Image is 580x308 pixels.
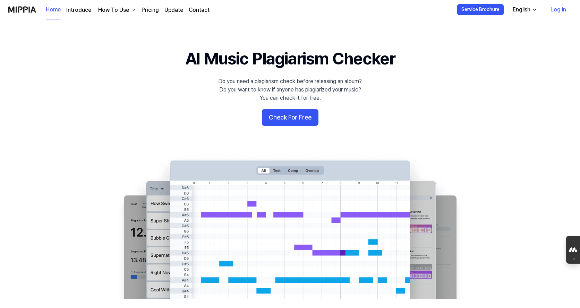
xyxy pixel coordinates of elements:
img: main Image [110,153,470,299]
h1: AI Music Plagiarism Checker [185,47,395,70]
a: Contact [189,6,210,14]
button: Service Brochure [457,4,504,15]
a: Update [164,6,183,14]
a: Pricing [142,6,159,14]
a: Home [46,0,61,19]
button: Check For Free [262,109,318,126]
div: How To Use [97,6,130,14]
div: English [511,6,532,14]
button: English [507,3,541,17]
button: How To Use [97,6,136,14]
a: Introduce [66,6,91,14]
div: Do you need a plagiarism check before releasing an album? Do you want to know if anyone has plagi... [218,77,362,102]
